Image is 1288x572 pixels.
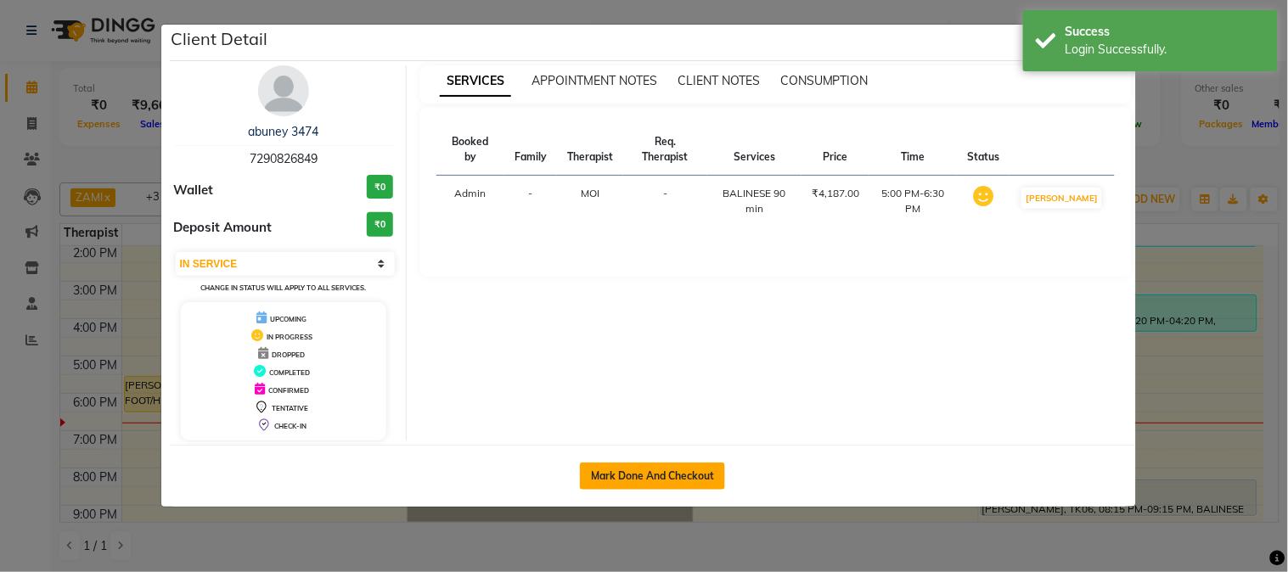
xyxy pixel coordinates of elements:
th: Status [957,124,1010,176]
td: Admin [436,176,504,227]
span: CONFIRMED [268,386,309,395]
span: 7290826849 [250,151,318,166]
span: Wallet [174,181,214,200]
th: Time [869,124,957,176]
div: ₹4,187.00 [812,186,859,201]
h3: ₹0 [367,212,393,237]
td: 5:00 PM-6:30 PM [869,176,957,227]
span: SERVICES [440,66,511,97]
button: Mark Done And Checkout [580,463,725,490]
h3: ₹0 [367,175,393,199]
span: MOI [581,187,599,199]
span: APPOINTMENT NOTES [532,73,657,88]
th: Price [801,124,869,176]
span: UPCOMING [270,315,307,323]
td: - [623,176,707,227]
div: Login Successfully. [1066,41,1265,59]
span: DROPPED [272,350,305,359]
span: TENTATIVE [272,404,308,412]
td: - [504,176,557,227]
th: Family [504,124,557,176]
th: Req. Therapist [623,124,707,176]
span: CLIENT NOTES [678,73,760,88]
div: BALINESE 90 min [717,186,791,216]
img: avatar [258,65,309,116]
button: [PERSON_NAME] [1021,188,1102,209]
div: Success [1066,23,1265,41]
a: abuney 3474 [248,124,318,139]
span: CHECK-IN [274,422,307,430]
span: COMPLETED [269,368,310,377]
th: Booked by [436,124,504,176]
span: Deposit Amount [174,218,273,238]
h5: Client Detail [172,26,268,52]
th: Therapist [557,124,623,176]
th: Services [707,124,801,176]
span: CONSUMPTION [780,73,869,88]
small: Change in status will apply to all services. [200,283,366,292]
span: IN PROGRESS [267,333,312,341]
